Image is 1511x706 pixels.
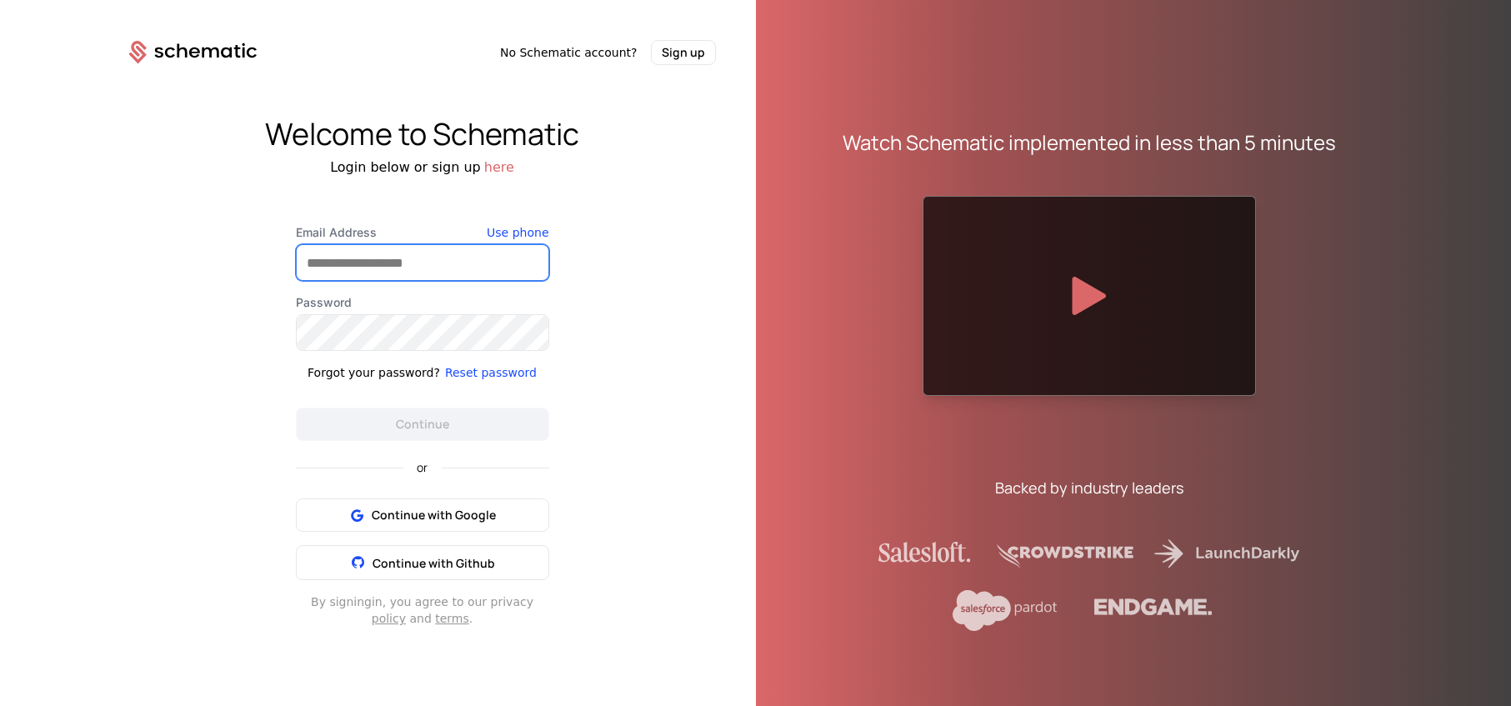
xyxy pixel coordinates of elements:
a: policy [372,612,406,625]
button: Reset password [445,364,537,381]
span: Continue with Github [373,555,495,571]
button: here [484,158,514,178]
button: Continue [296,408,549,441]
div: Login below or sign up [89,158,756,178]
label: Password [296,294,549,311]
button: Continue with Google [296,498,549,532]
button: Sign up [651,40,716,65]
div: Watch Schematic implemented in less than 5 minutes [843,129,1336,156]
div: Welcome to Schematic [89,118,756,151]
a: terms [435,612,469,625]
button: Continue with Github [296,545,549,580]
span: or [403,462,441,473]
div: Backed by industry leaders [995,476,1183,499]
label: Email Address [296,224,549,241]
span: No Schematic account? [500,44,638,61]
button: Use phone [487,224,548,241]
span: Continue with Google [372,507,496,523]
div: By signing in , you agree to our privacy and . [296,593,549,627]
div: Forgot your password? [308,364,440,381]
